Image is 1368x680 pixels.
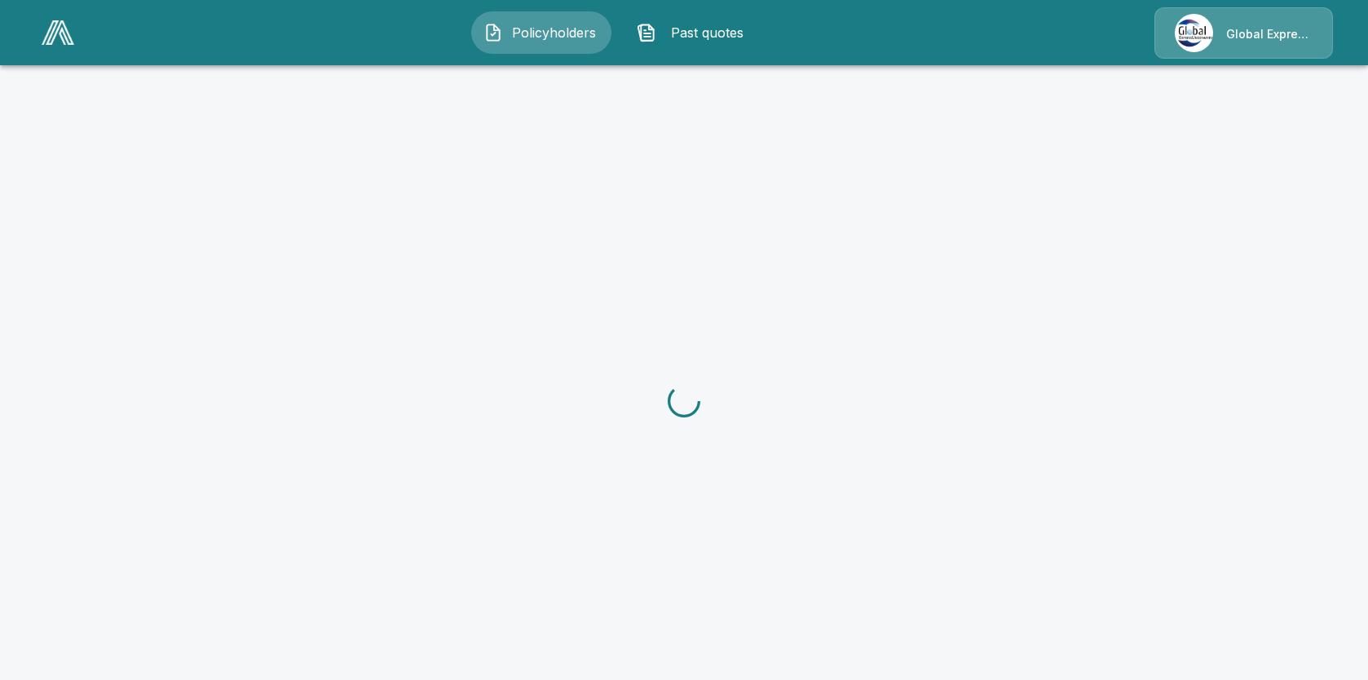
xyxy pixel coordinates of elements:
img: Policyholders Icon [483,23,503,42]
span: Past quotes [663,23,752,42]
span: Policyholders [510,23,599,42]
button: Policyholders IconPolicyholders [471,11,611,54]
img: Past quotes Icon [637,23,656,42]
button: Past quotes IconPast quotes [624,11,765,54]
img: AA Logo [42,20,74,45]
